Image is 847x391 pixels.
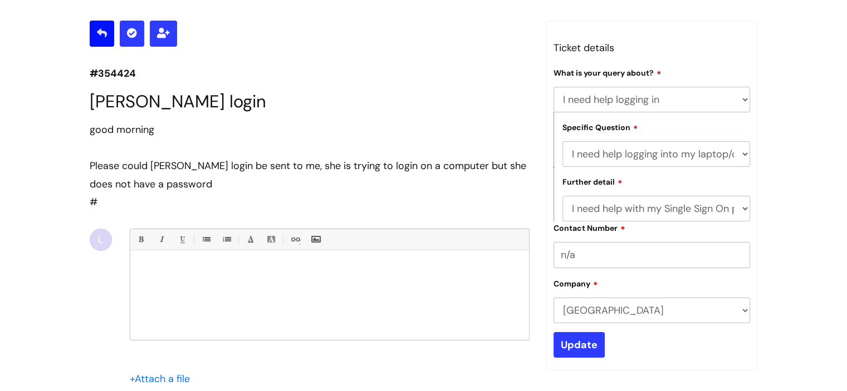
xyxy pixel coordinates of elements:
[175,232,189,246] a: Underline(Ctrl-U)
[264,232,278,246] a: Back Color
[288,232,302,246] a: Link
[90,121,530,211] div: #
[554,222,625,233] label: Contact Number
[554,39,751,57] h3: Ticket details
[562,176,623,187] label: Further detail
[90,229,112,251] div: L
[199,232,213,246] a: • Unordered List (Ctrl-Shift-7)
[309,232,322,246] a: Insert Image...
[130,370,197,388] div: Attach a file
[90,121,530,138] div: good morning
[562,121,638,132] label: Specific Question
[554,332,605,358] input: Update
[90,65,530,82] p: #354424
[243,232,257,246] a: Font Color
[130,372,135,385] span: +
[90,157,530,193] div: Please could [PERSON_NAME] login be sent to me, she is trying to login on a computer but she does...
[554,278,598,289] label: Company
[219,232,233,246] a: 1. Ordered List (Ctrl-Shift-8)
[90,91,530,112] h1: [PERSON_NAME] login
[134,232,148,246] a: Bold (Ctrl-B)
[154,232,168,246] a: Italic (Ctrl-I)
[554,67,662,78] label: What is your query about?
